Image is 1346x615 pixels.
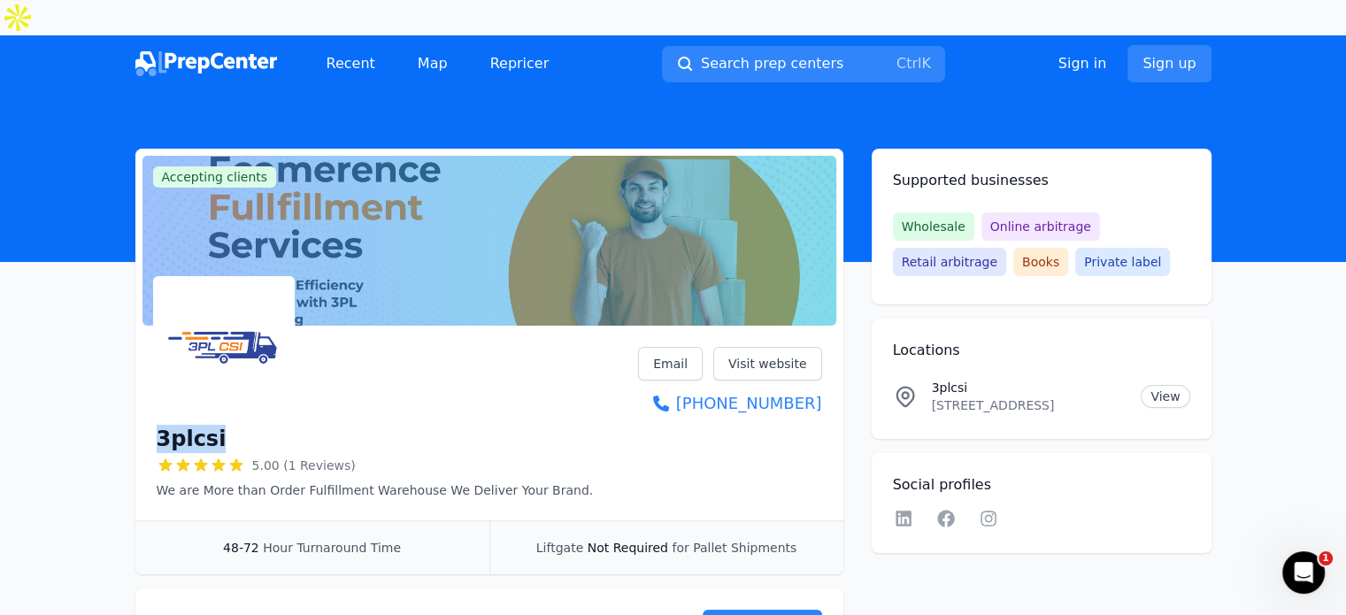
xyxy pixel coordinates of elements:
button: Search prep centersCtrlK [662,46,945,82]
a: Sign in [1058,53,1107,74]
p: We are More than Order Fulfillment Warehouse We Deliver Your Brand. [157,481,594,499]
iframe: Intercom live chat [1282,551,1325,594]
a: Recent [312,46,389,81]
a: Visit website [713,347,822,381]
span: for Pallet Shipments [672,541,796,555]
kbd: K [921,55,931,72]
a: [PHONE_NUMBER] [638,391,821,416]
span: Retail arbitrage [893,248,1006,276]
span: Search prep centers [701,53,843,74]
span: Online arbitrage [981,212,1100,241]
a: Sign up [1127,45,1211,82]
kbd: Ctrl [896,55,921,72]
a: Email [638,347,703,381]
a: Repricer [476,46,564,81]
a: View [1141,385,1189,408]
h1: 3plcsi [157,425,227,453]
span: 1 [1319,551,1333,565]
img: 3plcsi [157,280,291,414]
span: Accepting clients [153,166,277,188]
a: Map [404,46,462,81]
span: Hour Turnaround Time [263,541,401,555]
span: Liftgate [536,541,583,555]
img: PrepCenter [135,51,277,76]
span: Not Required [588,541,668,555]
h2: Locations [893,340,1190,361]
span: Wholesale [893,212,974,241]
span: 48-72 [223,541,259,555]
span: 5.00 (1 Reviews) [252,457,356,474]
h2: Social profiles [893,474,1190,496]
span: Private label [1075,248,1170,276]
span: Books [1013,248,1068,276]
p: [STREET_ADDRESS] [932,396,1127,414]
h2: Supported businesses [893,170,1190,191]
p: 3plcsi [932,379,1127,396]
